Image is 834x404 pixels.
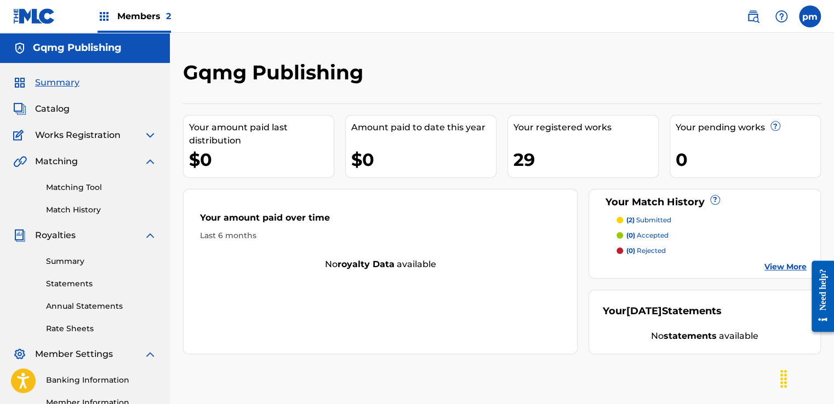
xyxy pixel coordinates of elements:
img: Matching [13,155,27,168]
div: Your amount paid over time [200,211,561,230]
span: Summary [35,76,79,89]
strong: royalty data [338,259,395,269]
span: Works Registration [35,129,121,142]
img: Member Settings [13,348,26,361]
div: Help [770,5,792,27]
div: No available [184,258,577,271]
img: Top Rightsholders [98,10,111,23]
div: Your amount paid last distribution [189,121,334,147]
img: Summary [13,76,26,89]
img: expand [144,155,157,168]
span: (2) [626,216,635,224]
img: expand [144,129,157,142]
a: View More [764,261,807,273]
h5: Gqmg Publishing [33,42,122,54]
strong: statements [664,331,717,341]
a: (0) rejected [616,246,807,256]
a: SummarySummary [13,76,79,89]
a: Public Search [742,5,764,27]
div: User Menu [799,5,821,27]
img: Accounts [13,42,26,55]
div: No available [603,330,807,343]
img: Catalog [13,102,26,116]
div: Amount paid to date this year [351,121,496,134]
a: Summary [46,256,157,267]
a: Matching Tool [46,182,157,193]
span: [DATE] [626,305,662,317]
a: Match History [46,204,157,216]
iframe: Resource Center [803,252,834,340]
a: Banking Information [46,374,157,386]
img: expand [144,348,157,361]
div: Your registered works [513,121,658,134]
img: Works Registration [13,129,27,142]
img: Royalties [13,229,26,242]
a: CatalogCatalog [13,102,70,116]
span: Member Settings [35,348,113,361]
span: Royalties [35,229,76,242]
a: (0) accepted [616,230,807,240]
span: (0) [626,246,635,255]
iframe: Chat Widget [779,351,834,404]
img: expand [144,229,157,242]
div: 29 [513,147,658,172]
h2: Gqmg Publishing [183,60,369,85]
span: (0) [626,231,635,239]
div: 0 [676,147,820,172]
div: $0 [351,147,496,172]
a: Annual Statements [46,301,157,312]
p: rejected [626,246,666,256]
span: 2 [166,11,171,21]
span: ? [711,195,719,204]
div: Drag [775,362,792,395]
div: Your pending works [676,121,820,134]
img: search [746,10,759,23]
a: Rate Sheets [46,323,157,334]
span: Catalog [35,102,70,116]
span: Matching [35,155,78,168]
img: help [775,10,788,23]
div: Your Statements [603,304,722,319]
p: accepted [626,230,669,240]
a: (2) submitted [616,215,807,225]
img: MLC Logo [13,8,55,24]
span: ? [771,122,780,130]
a: Statements [46,278,157,290]
div: Your Match History [603,195,807,210]
div: $0 [189,147,334,172]
p: submitted [626,215,671,225]
span: Members [117,10,171,22]
div: Last 6 months [200,230,561,241]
